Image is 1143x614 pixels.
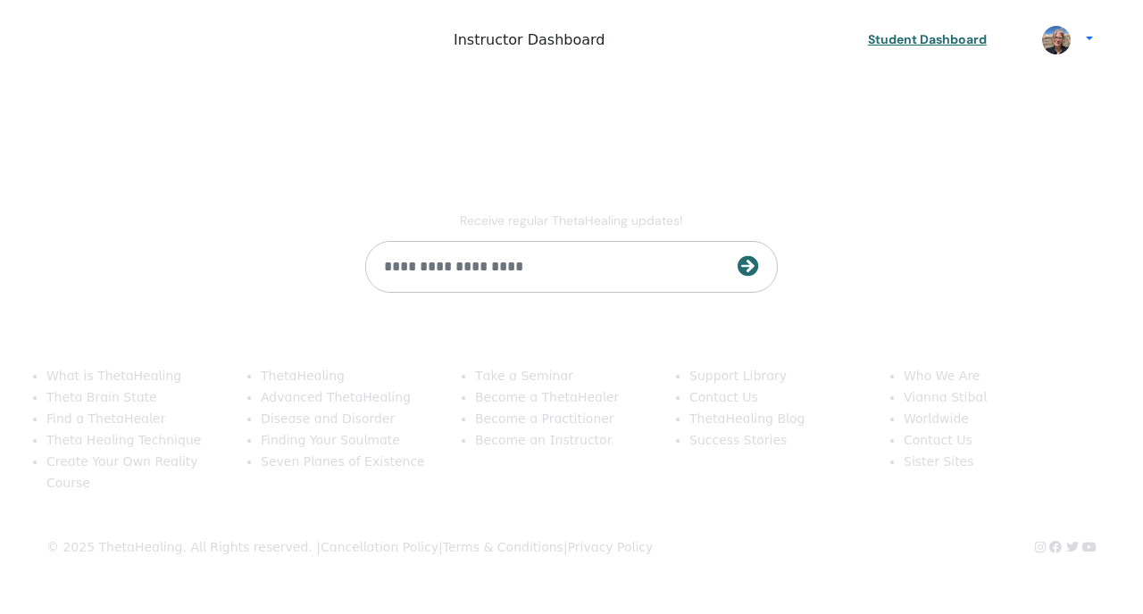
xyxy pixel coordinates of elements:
[46,433,201,447] a: Theta Healing Technique
[904,390,987,404] a: Vianna Stibal
[261,411,395,426] a: Disease and Disorder
[689,369,787,383] a: Support Library
[475,433,612,447] a: Become an Instructor
[443,540,563,554] a: Terms & Conditions
[365,183,778,206] h4: Subscribe to Our Newsletter
[46,537,653,559] div: © 2025 ThetaHealing. All Rights reserved. | | |
[475,411,614,426] a: Become a Practitioner
[568,540,654,554] a: Privacy Policy
[46,411,165,426] a: Find a ThetaHealer
[904,369,980,383] a: Who We Are
[46,454,198,490] a: Create Your Own Reality Course
[904,336,1097,359] h5: Company
[839,32,861,47] img: graduation-cap-white.svg
[1042,26,1071,54] img: default.jpg
[454,29,605,51] span: Instructor Dashboard
[46,390,157,404] a: Theta Brain State
[321,540,438,554] a: Cancellation Policy
[261,454,425,469] a: Seven Planes of Existence
[261,390,411,404] a: Advanced ThetaHealing
[689,336,882,359] h5: Resource & Support
[825,18,1028,62] a: Student Dashboard
[904,454,974,469] a: Sister Sites
[904,411,969,426] a: Worldwide
[904,433,972,447] a: Contact Us
[475,336,668,359] h5: Certifications
[261,433,400,447] a: Finding Your Soulmate
[475,369,573,383] a: Take a Seminar
[46,336,239,359] h5: Theta Healing
[261,336,454,359] h5: Vianna’s Books
[46,369,181,383] a: What is ThetaHealing
[261,369,345,383] a: ThetaHealing
[689,433,787,447] a: Success Stories
[689,411,805,426] a: ThetaHealing Blog
[365,212,778,228] p: Receive regular ThetaHealing updates!
[475,390,619,404] a: Become a ThetaHealer
[64,4,439,75] img: logo.png
[689,390,758,404] a: Contact Us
